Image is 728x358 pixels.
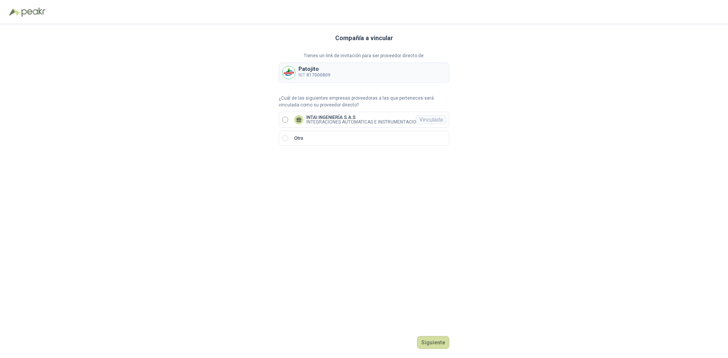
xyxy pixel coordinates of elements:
[279,52,449,59] p: Tienes un link de invitación para ser proveedor directo de:
[306,72,330,78] b: 817000809
[298,72,330,79] p: NIT
[417,336,449,349] button: Siguiente
[279,95,449,109] p: ¿Cuál de las siguientes empresas proveedoras a las que perteneces será vinculada como su proveedo...
[335,33,393,43] h3: Compañía a vincular
[9,8,20,16] img: Logo
[21,8,45,17] img: Peakr
[282,66,295,79] img: Company Logo
[306,120,432,124] p: INTEGRACIONES AUTOMATICAS E INSTRUMENTACION S.A.S.
[298,66,330,72] p: Patojito
[306,115,432,120] p: INTAI INGENIERÍA S.A.S
[294,135,303,142] p: Otro
[416,115,446,124] div: Vinculada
